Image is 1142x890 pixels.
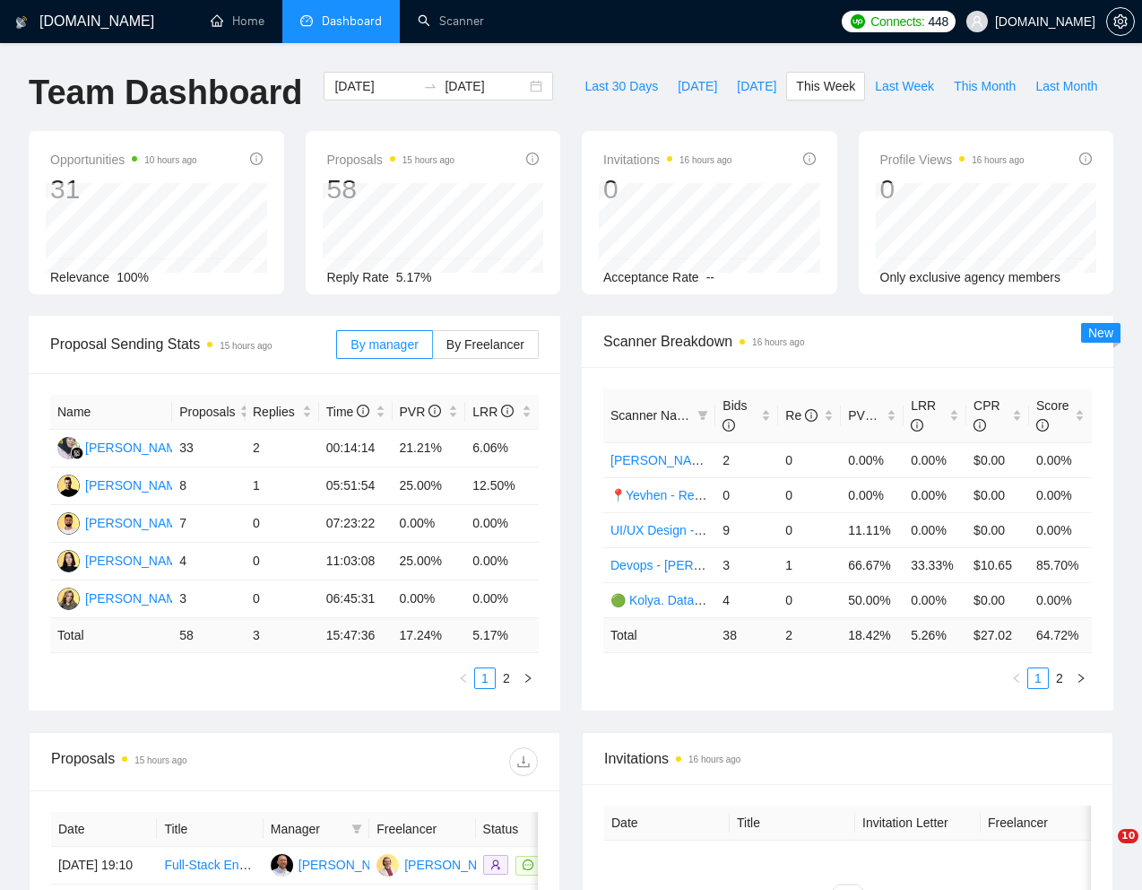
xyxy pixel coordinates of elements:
span: info-circle [250,153,263,165]
span: Invitations [604,747,1091,770]
span: By manager [350,337,418,352]
th: Title [730,806,855,841]
td: 3 [172,580,246,618]
td: $0.00 [966,582,1029,617]
div: [PERSON_NAME] [298,855,402,875]
span: download [510,755,537,769]
span: user [971,15,983,28]
button: Last 30 Days [575,72,668,100]
td: 5.26 % [904,617,966,652]
td: 0.00% [904,512,966,547]
a: Full-Stack Engineer/Developer [164,858,334,872]
td: 07:23:22 [319,505,393,543]
td: Total [50,618,172,653]
td: 0 [715,477,778,512]
td: 0 [778,582,841,617]
span: Score [1036,398,1069,432]
a: 1 [1028,668,1048,688]
td: 15:47:36 [319,618,393,653]
time: 10 hours ago [144,155,196,165]
div: [PERSON_NAME] [85,589,188,608]
span: 448 [929,12,948,31]
button: [DATE] [668,72,727,100]
span: info-circle [911,419,923,432]
span: Scanner Name [610,408,694,423]
td: 25.00% [393,467,466,505]
span: New [1088,326,1113,340]
td: 0 [778,442,841,477]
td: 21.21% [393,430,466,467]
td: $0.00 [966,512,1029,547]
span: [DATE] [737,76,776,96]
span: filter [351,824,362,834]
span: Re [785,408,818,423]
td: 3 [246,618,319,653]
td: 0.00% [393,505,466,543]
th: Freelancer [369,812,475,847]
span: 5.17% [396,270,432,284]
span: filter [697,410,708,421]
img: YS [57,475,80,497]
span: 10 [1118,829,1138,843]
a: MD[PERSON_NAME] [57,590,188,605]
li: Previous Page [453,667,474,689]
span: Proposals [327,149,455,170]
span: LRR [472,405,514,419]
td: 0 [246,505,319,543]
a: UI/UX Design - [PERSON_NAME] [610,523,800,537]
td: 0.00% [841,442,904,477]
span: PVR [400,405,442,419]
td: 0.00% [1029,512,1092,547]
td: 17.24 % [393,618,466,653]
td: 64.72 % [1029,617,1092,652]
a: 📍Yevhen - React General - СL [610,488,786,502]
a: DM[PERSON_NAME] [376,857,507,871]
span: info-circle [501,405,514,417]
li: Next Page [1070,667,1092,689]
td: 5.17 % [465,618,539,653]
span: filter [694,402,712,429]
td: Full-Stack Engineer/Developer [157,847,263,885]
span: Last Month [1035,76,1097,96]
td: 2 [715,442,778,477]
th: Replies [246,395,319,430]
td: 0.00% [904,477,966,512]
td: 58 [172,618,246,653]
th: Title [157,812,263,847]
td: 85.70% [1029,547,1092,582]
img: MD [57,588,80,610]
span: Scanner Breakdown [603,330,1092,353]
td: 33 [172,430,246,467]
img: upwork-logo.png [851,14,865,29]
td: 0.00% [465,580,539,618]
span: Last 30 Days [584,76,658,96]
li: 2 [1049,667,1070,689]
span: Proposals [179,402,235,422]
td: 8 [172,467,246,505]
td: 0.00% [904,582,966,617]
div: [PERSON_NAME] [85,551,188,571]
span: info-circle [805,409,818,422]
div: [PERSON_NAME] [85,476,188,495]
td: 0 [778,477,841,512]
span: Acceptance Rate [603,270,699,284]
div: [PERSON_NAME] [404,855,507,875]
a: 1 [475,668,495,688]
button: Last Week [865,72,944,100]
span: By Freelancer [446,337,524,352]
span: left [1011,673,1022,684]
span: LRR [911,398,936,432]
td: 0 [778,512,841,547]
span: Time [326,405,369,419]
div: [PERSON_NAME] [85,513,188,533]
button: left [1006,667,1027,689]
span: Opportunities [50,149,197,170]
time: 16 hours ago [688,755,740,764]
span: [DATE] [678,76,717,96]
td: 1 [246,467,319,505]
a: FF[PERSON_NAME] [57,440,188,454]
time: 15 hours ago [220,341,272,351]
span: info-circle [428,405,441,417]
iframe: Intercom live chat [1081,829,1124,872]
span: info-circle [357,405,369,417]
